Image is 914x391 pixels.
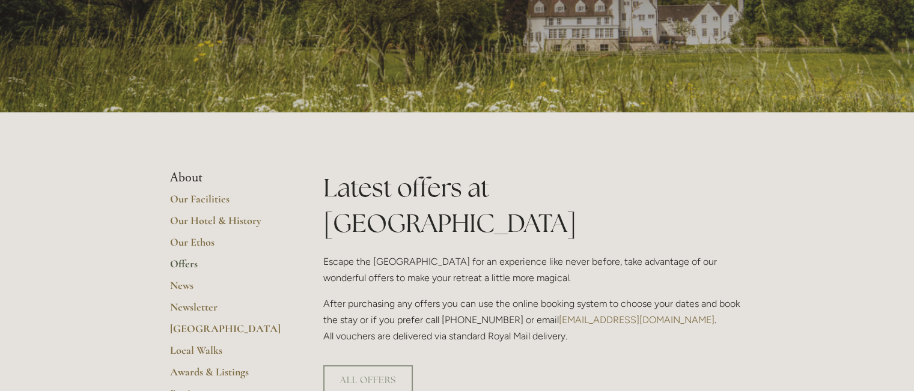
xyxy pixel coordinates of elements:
a: Offers [170,257,285,279]
a: Awards & Listings [170,365,285,387]
a: News [170,279,285,300]
a: [EMAIL_ADDRESS][DOMAIN_NAME] [559,314,714,326]
li: About [170,170,285,186]
a: Our Facilities [170,192,285,214]
a: Our Hotel & History [170,214,285,235]
a: Local Walks [170,344,285,365]
h1: Latest offers at [GEOGRAPHIC_DATA] [323,170,745,241]
a: [GEOGRAPHIC_DATA] [170,322,285,344]
p: Escape the [GEOGRAPHIC_DATA] for an experience like never before, take advantage of our wonderful... [323,253,745,286]
p: After purchasing any offers you can use the online booking system to choose your dates and book t... [323,296,745,345]
a: Our Ethos [170,235,285,257]
a: Newsletter [170,300,285,322]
